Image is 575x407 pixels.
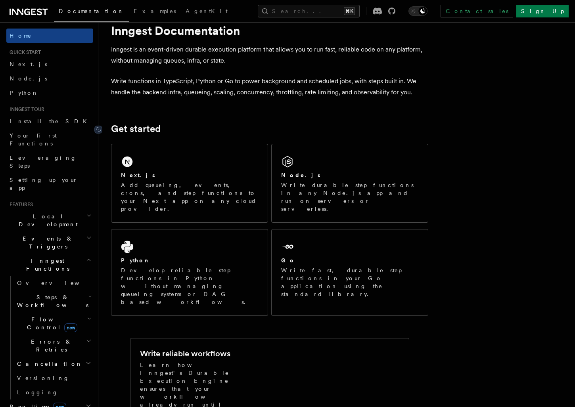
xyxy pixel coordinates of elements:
span: Local Development [6,212,86,228]
a: Node.jsWrite durable step functions in any Node.js app and run on servers or serverless. [271,144,428,223]
a: Node.js [6,71,93,86]
span: Your first Functions [10,132,57,147]
h2: Node.js [281,171,320,179]
a: Your first Functions [6,128,93,151]
a: Overview [14,276,93,290]
a: Logging [14,385,93,399]
span: Features [6,201,33,208]
a: PythonDevelop reliable step functions in Python without managing queueing systems or DAG based wo... [111,229,268,316]
p: Write durable step functions in any Node.js app and run on servers or serverless. [281,181,418,213]
p: Inngest is an event-driven durable execution platform that allows you to run fast, reliable code ... [111,44,428,66]
button: Events & Triggers [6,231,93,254]
span: Setting up your app [10,177,78,191]
span: Versioning [17,375,69,381]
span: Node.js [10,75,47,82]
span: Home [10,32,32,40]
a: Next.jsAdd queueing, events, crons, and step functions to your Next app on any cloud provider. [111,144,268,223]
h1: Inngest Documentation [111,23,428,38]
span: Flow Control [14,315,87,331]
span: Leveraging Steps [10,155,77,169]
kbd: ⌘K [344,7,355,15]
span: Examples [134,8,176,14]
a: Next.js [6,57,93,71]
button: Search...⌘K [258,5,360,17]
span: new [64,323,77,332]
button: Toggle dark mode [408,6,427,16]
h2: Go [281,256,295,264]
span: Next.js [10,61,47,67]
p: Develop reliable step functions in Python without managing queueing systems or DAG based workflows. [121,266,258,306]
p: Write fast, durable step functions in your Go application using the standard library. [281,266,418,298]
span: Documentation [59,8,124,14]
a: Setting up your app [6,173,93,195]
button: Inngest Functions [6,254,93,276]
a: Documentation [54,2,129,22]
span: Inngest Functions [6,257,86,273]
span: Logging [17,389,58,396]
a: Python [6,86,93,100]
span: Python [10,90,38,96]
button: Steps & Workflows [14,290,93,312]
span: Events & Triggers [6,235,86,250]
a: Install the SDK [6,114,93,128]
span: Install the SDK [10,118,92,124]
h2: Next.js [121,171,155,179]
a: Contact sales [441,5,513,17]
h2: Python [121,256,150,264]
a: Leveraging Steps [6,151,93,173]
button: Local Development [6,209,93,231]
a: Versioning [14,371,93,385]
button: Errors & Retries [14,334,93,357]
p: Write functions in TypeScript, Python or Go to power background and scheduled jobs, with steps bu... [111,76,428,98]
span: Quick start [6,49,41,55]
a: GoWrite fast, durable step functions in your Go application using the standard library. [271,229,428,316]
a: Get started [111,123,161,134]
a: Sign Up [516,5,569,17]
a: AgentKit [181,2,232,21]
button: Cancellation [14,357,93,371]
span: Steps & Workflows [14,293,88,309]
span: Overview [17,280,99,286]
span: Errors & Retries [14,338,86,353]
p: Add queueing, events, crons, and step functions to your Next app on any cloud provider. [121,181,258,213]
span: AgentKit [186,8,228,14]
a: Examples [129,2,181,21]
span: Cancellation [14,360,82,368]
button: Flow Controlnew [14,312,93,334]
div: Inngest Functions [6,276,93,399]
a: Home [6,29,93,43]
span: Inngest tour [6,106,44,113]
h2: Write reliable workflows [140,348,230,359]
